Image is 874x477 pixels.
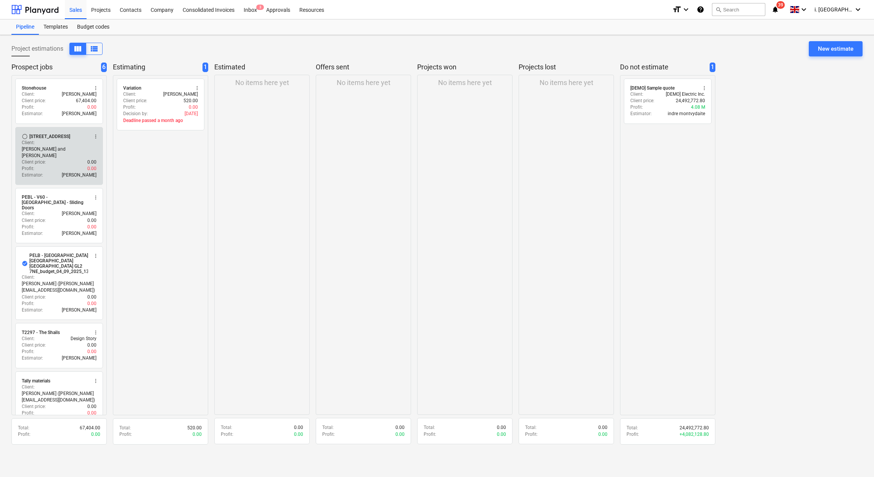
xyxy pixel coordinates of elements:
p: Profit : [22,349,34,355]
p: 0.00 [87,104,96,111]
p: Deadline passed a month ago [123,117,198,124]
p: Client price : [22,294,46,300]
p: Estimator : [22,172,43,178]
p: 0.00 [497,424,506,431]
p: [PERSON_NAME] [62,355,96,361]
span: more_vert [93,378,99,384]
div: PELB - [GEOGRAPHIC_DATA] [GEOGRAPHIC_DATA] [GEOGRAPHIC_DATA] GL2 7NE_budget_04_09_2025_135645.xlsx [29,253,109,274]
span: Mark as incomplete [22,260,28,267]
span: 6 [101,63,107,72]
p: Client : [22,336,35,342]
p: 0.00 [87,159,96,165]
p: Client price : [123,98,147,104]
span: more_vert [93,133,99,140]
p: [PERSON_NAME] ([PERSON_NAME][EMAIL_ADDRESS][DOMAIN_NAME]) [22,390,96,403]
p: Total : [18,425,29,431]
p: Profit : [627,431,639,438]
p: [PERSON_NAME] ([PERSON_NAME][EMAIL_ADDRESS][DOMAIN_NAME]) [22,281,96,294]
p: Profit : [322,431,335,438]
p: 67,404.00 [80,425,100,431]
p: Client price : [22,98,46,104]
p: Offers sent [316,63,408,72]
span: more_vert [93,329,99,336]
p: Profit : [525,431,538,438]
p: Do not estimate [620,63,707,72]
p: [PERSON_NAME] [163,91,198,98]
p: Client : [22,384,35,390]
a: Pipeline [11,19,39,35]
p: 4.08 M [691,104,705,111]
p: 0.00 [91,431,100,438]
i: notifications [771,5,779,14]
p: Client price : [22,217,46,224]
div: [DEMO] Sample quote [630,85,675,91]
p: Projects lost [519,63,611,72]
p: Profit : [630,104,643,111]
p: 0.00 [598,431,607,438]
p: [PERSON_NAME] [62,91,96,98]
p: [PERSON_NAME] [62,210,96,217]
span: more_vert [194,85,200,91]
p: Estimator : [630,111,652,117]
p: Estimator : [22,230,43,237]
p: Projects won [417,63,509,72]
p: Estimating [113,63,199,72]
p: Client : [630,91,643,98]
p: [DATE] [185,111,198,117]
p: Profit : [22,104,34,111]
p: Client : [22,91,35,98]
p: Total : [221,424,232,431]
i: Knowledge base [697,5,704,14]
p: 24,492,772.80 [680,425,709,431]
span: i. [GEOGRAPHIC_DATA] [815,6,853,13]
div: T2297 - The Shails [22,329,60,336]
p: 0.00 [87,300,96,307]
p: 0.00 [294,424,303,431]
span: more_vert [93,85,99,91]
p: 0.00 [395,431,405,438]
p: No items here yet [337,78,390,87]
p: 0.00 [189,104,198,111]
p: Profit : [22,300,34,307]
div: Templates [39,19,72,35]
p: 0.00 [87,165,96,172]
p: 0.00 [598,424,607,431]
i: keyboard_arrow_down [681,5,691,14]
a: Budget codes [72,19,114,35]
button: Search [712,3,765,16]
p: 0.00 [87,349,96,355]
p: 0.00 [87,342,96,349]
span: more_vert [701,85,707,91]
p: Total : [322,424,334,431]
p: Profit : [22,165,34,172]
p: Profit : [221,431,233,438]
p: Total : [525,424,537,431]
p: Profit : [22,224,34,230]
i: keyboard_arrow_down [799,5,808,14]
p: Profit : [18,431,31,438]
p: 24,492,772.80 [676,98,705,104]
p: No items here yet [235,78,289,87]
p: Client : [22,140,35,146]
p: Client price : [22,403,46,410]
span: 1 [202,63,208,72]
p: Prospect jobs [11,63,98,72]
p: [PERSON_NAME] [62,230,96,237]
p: Estimator : [22,355,43,361]
span: View as columns [90,44,99,53]
p: [PERSON_NAME] [62,111,96,117]
p: Estimated [214,63,307,72]
p: Client : [22,274,35,281]
span: 3 [256,5,264,10]
p: [PERSON_NAME] [62,172,96,178]
p: [DEMO] Electric Inc. [666,91,705,98]
div: Project estimations [11,43,103,55]
p: 0.00 [294,431,303,438]
p: 0.00 [497,431,506,438]
p: 0.00 [193,431,202,438]
div: [STREET_ADDRESS] [29,133,70,140]
p: 0.00 [87,217,96,224]
span: more_vert [93,194,99,201]
p: Profit : [119,431,132,438]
